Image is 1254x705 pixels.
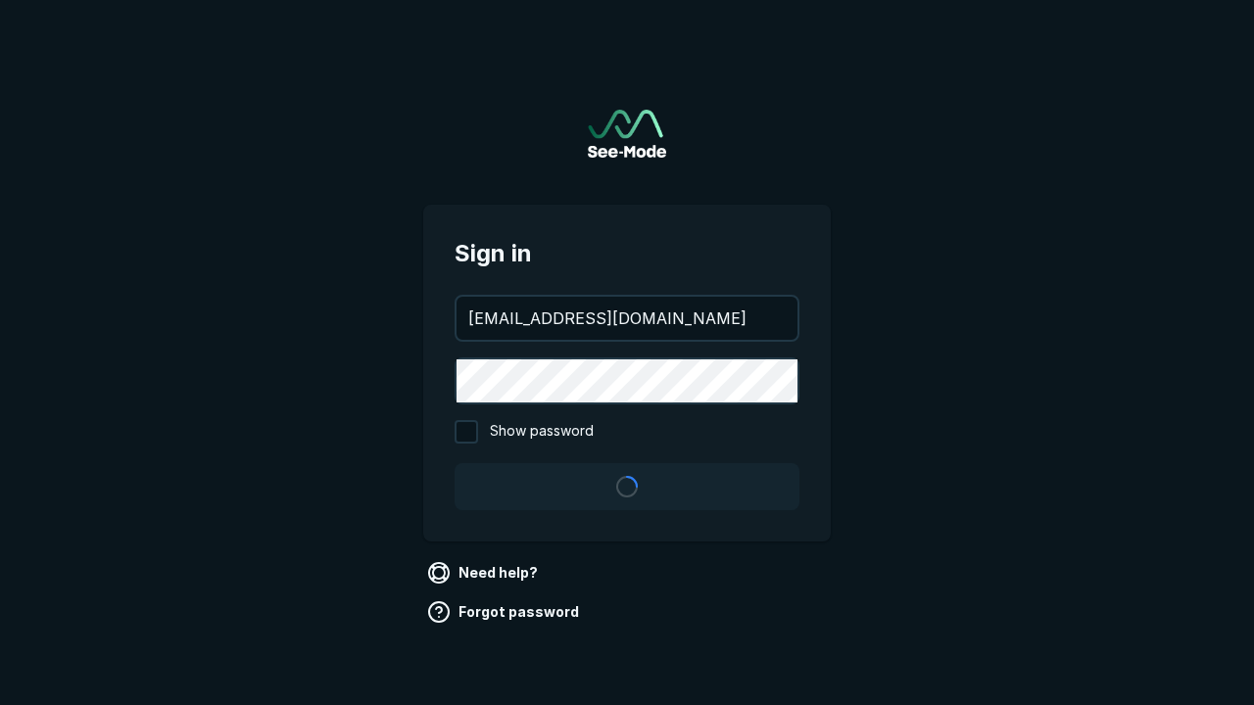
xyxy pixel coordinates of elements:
a: Forgot password [423,596,587,628]
a: Go to sign in [588,110,666,158]
span: Show password [490,420,594,444]
img: See-Mode Logo [588,110,666,158]
a: Need help? [423,557,546,588]
input: your@email.com [457,297,797,340]
span: Sign in [455,236,799,271]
